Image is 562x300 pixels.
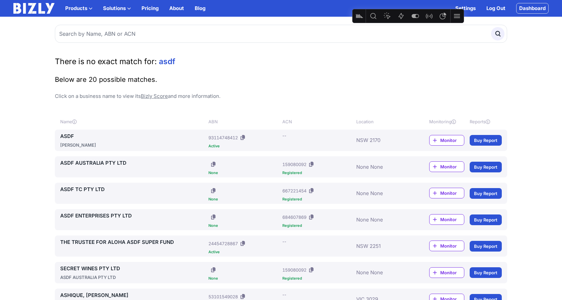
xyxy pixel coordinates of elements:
[470,118,502,125] div: Reports
[356,185,409,201] div: None None
[440,243,464,249] span: Monitor
[60,185,206,193] a: ASDF TC PTY LTD
[208,250,280,254] div: Active
[429,241,464,251] a: Monitor
[208,224,280,228] div: None
[282,291,286,298] div: --
[208,293,238,300] div: 53101549028
[103,4,131,12] button: Solutions
[208,118,280,125] div: ABN
[282,267,306,273] div: 159080092
[208,197,280,201] div: None
[55,25,507,43] input: Search by Name, ABN or ACN
[356,265,409,281] div: None None
[455,4,476,12] a: Settings
[356,212,409,228] div: None None
[208,134,238,141] div: 93114748412
[440,269,464,276] span: Monitor
[440,163,464,170] span: Monitor
[208,144,280,148] div: Active
[282,187,306,194] div: 667221454
[65,4,92,12] button: Products
[141,93,168,99] a: Bizly Score
[55,57,157,66] span: There is no exact match for:
[356,118,409,125] div: Location
[159,57,175,66] span: asdf
[208,277,280,280] div: None
[282,277,354,280] div: Registered
[282,197,354,201] div: Registered
[60,132,206,140] a: ASDF
[429,135,464,146] a: Monitor
[60,118,206,125] div: Name
[282,118,354,125] div: ACN
[429,188,464,198] a: Monitor
[282,171,354,175] div: Registered
[516,3,549,14] a: Dashboard
[429,214,464,225] a: Monitor
[60,159,206,167] a: ASDF AUSTRALIA PTY LTD
[282,224,354,228] div: Registered
[282,238,286,245] div: --
[142,4,159,12] a: Pricing
[282,161,306,168] div: 159080092
[470,135,502,146] a: Buy Report
[470,162,502,172] a: Buy Report
[356,159,409,175] div: None None
[60,212,206,220] a: ASDF ENTERPRISES PTY LTD
[440,190,464,196] span: Monitor
[356,132,409,148] div: NSW 2170
[470,188,502,199] a: Buy Report
[55,76,157,84] span: Below are 20 possible matches.
[282,132,286,139] div: --
[60,142,206,148] div: [PERSON_NAME]
[60,238,206,246] a: THE TRUSTEE FOR ALOHA ASDF SUPER FUND
[195,4,205,12] a: Blog
[429,267,464,278] a: Monitor
[208,240,238,247] div: 24454728867
[169,4,184,12] a: About
[60,265,206,273] a: SECRET WINES PTY LTD
[470,267,502,278] a: Buy Report
[429,118,464,125] div: Monitoring
[282,214,306,220] div: 684607869
[470,214,502,225] a: Buy Report
[486,4,505,12] a: Log Out
[60,274,206,281] div: ASDF AUSTRALIA PTY LTD
[208,171,280,175] div: None
[356,238,409,254] div: NSW 2251
[429,161,464,172] a: Monitor
[440,216,464,223] span: Monitor
[440,137,464,144] span: Monitor
[60,291,206,299] a: ASHIQUE, [PERSON_NAME]
[470,241,502,252] a: Buy Report
[55,92,507,100] p: Click on a business name to view its and more information.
